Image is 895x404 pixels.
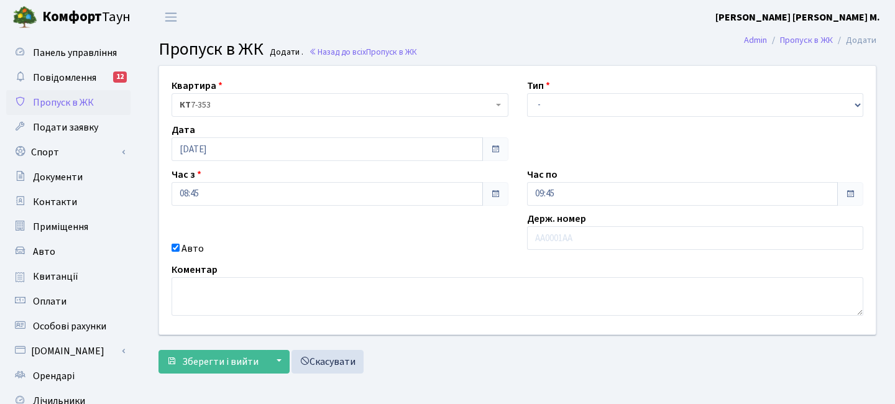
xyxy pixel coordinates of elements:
[12,5,37,30] img: logo.png
[33,270,78,283] span: Квитанції
[6,40,131,65] a: Панель управління
[715,11,880,24] b: [PERSON_NAME] [PERSON_NAME] М.
[780,34,833,47] a: Пропуск в ЖК
[182,355,259,369] span: Зберегти і вийти
[6,264,131,289] a: Квитанції
[33,369,75,383] span: Орендарі
[6,190,131,214] a: Контакти
[33,245,55,259] span: Авто
[527,78,550,93] label: Тип
[366,46,417,58] span: Пропуск в ЖК
[6,214,131,239] a: Приміщення
[6,339,131,364] a: [DOMAIN_NAME]
[155,7,186,27] button: Переключити навігацію
[6,314,131,339] a: Особові рахунки
[744,34,767,47] a: Admin
[291,350,364,374] a: Скасувати
[6,65,131,90] a: Повідомлення12
[158,37,264,62] span: Пропуск в ЖК
[33,96,94,109] span: Пропуск в ЖК
[6,289,131,314] a: Оплати
[42,7,131,28] span: Таун
[113,71,127,83] div: 12
[527,167,558,182] label: Час по
[309,46,417,58] a: Назад до всіхПропуск в ЖК
[833,34,876,47] li: Додати
[715,10,880,25] a: [PERSON_NAME] [PERSON_NAME] М.
[42,7,102,27] b: Комфорт
[267,47,303,58] small: Додати .
[6,90,131,115] a: Пропуск в ЖК
[33,170,83,184] span: Документи
[33,71,96,85] span: Повідомлення
[172,78,223,93] label: Квартира
[172,122,195,137] label: Дата
[172,167,201,182] label: Час з
[6,239,131,264] a: Авто
[33,295,67,308] span: Оплати
[527,211,586,226] label: Держ. номер
[33,319,106,333] span: Особові рахунки
[33,121,98,134] span: Подати заявку
[527,226,864,250] input: AA0001AA
[33,46,117,60] span: Панель управління
[6,364,131,388] a: Орендарі
[6,115,131,140] a: Подати заявку
[33,195,77,209] span: Контакти
[181,241,204,256] label: Авто
[172,262,218,277] label: Коментар
[6,140,131,165] a: Спорт
[158,350,267,374] button: Зберегти і вийти
[33,220,88,234] span: Приміщення
[180,99,493,111] span: <b>КТ</b>&nbsp;&nbsp;&nbsp;&nbsp;7-353
[180,99,191,111] b: КТ
[725,27,895,53] nav: breadcrumb
[172,93,508,117] span: <b>КТ</b>&nbsp;&nbsp;&nbsp;&nbsp;7-353
[6,165,131,190] a: Документи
